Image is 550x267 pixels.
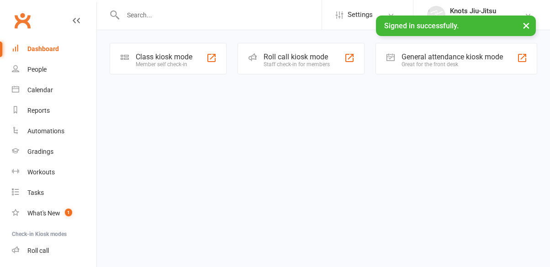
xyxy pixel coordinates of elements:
a: Calendar [12,80,96,100]
img: thumb_image1637287962.png [427,6,445,24]
button: × [518,16,534,35]
a: Automations [12,121,96,141]
a: Workouts [12,162,96,183]
div: Class kiosk mode [136,52,192,61]
a: Roll call [12,241,96,261]
div: Member self check-in [136,61,192,68]
a: Tasks [12,183,96,203]
div: Roll call kiosk mode [264,52,330,61]
a: Gradings [12,141,96,162]
a: People [12,59,96,80]
span: Settings [348,5,373,25]
div: Great for the front desk [402,61,503,68]
div: Roll call [27,247,49,254]
div: Workouts [27,168,55,176]
div: What's New [27,209,60,217]
a: Reports [12,100,96,121]
a: Dashboard [12,39,96,59]
div: Automations [27,127,64,135]
input: Search... [120,9,322,21]
div: Gradings [27,148,53,155]
div: Knots Jiu-Jitsu [450,15,496,23]
div: People [27,66,47,73]
div: General attendance kiosk mode [402,52,503,61]
div: Dashboard [27,45,59,52]
div: Tasks [27,189,44,196]
span: Signed in successfully. [384,21,459,30]
a: What's New1 [12,203,96,224]
div: Knots Jiu-Jitsu [450,7,496,15]
div: Staff check-in for members [264,61,330,68]
div: Calendar [27,86,53,94]
span: 1 [65,209,72,216]
div: Reports [27,107,50,114]
a: Clubworx [11,9,34,32]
